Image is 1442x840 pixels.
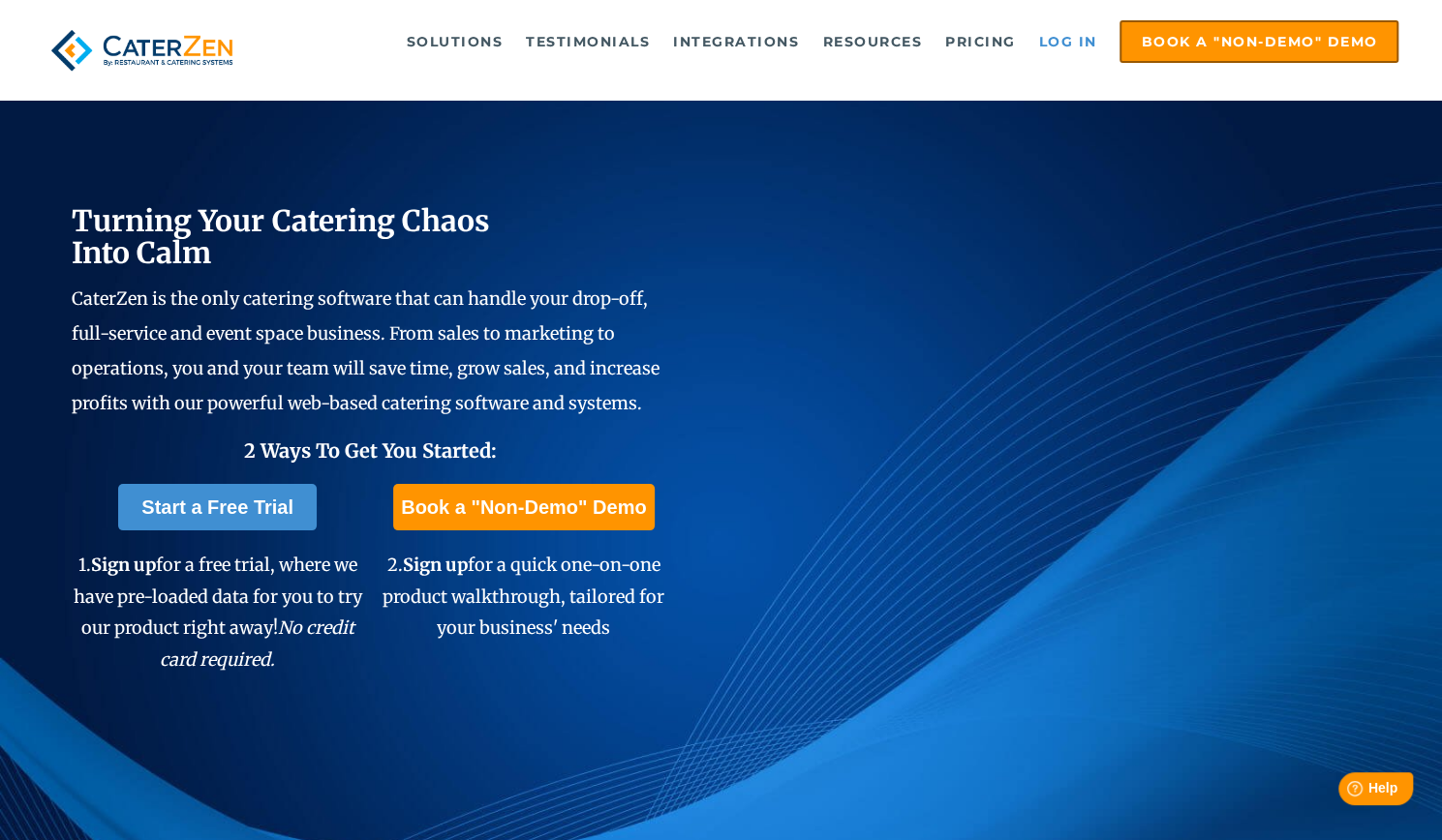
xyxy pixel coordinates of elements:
a: Integrations [663,22,809,61]
a: Resources [813,22,932,61]
a: Book a "Non-Demo" Demo [1120,20,1398,63]
a: Book a "Non-Demo" Demo [393,484,654,530]
a: Testimonials [516,22,660,61]
span: Sign up [403,554,468,576]
span: 2. for a quick one-on-one product walkthrough, tailored for your business' needs [383,554,664,639]
span: 2 Ways To Get You Started: [244,438,497,463]
span: CaterZen is the only catering software that can handle your drop-off, full-service and event spac... [72,287,659,414]
span: 1. for a free trial, where we have pre-loaded data for you to try our product right away! [74,554,362,670]
a: Start a Free Trial [118,484,317,530]
a: Solutions [397,22,513,61]
img: caterzen [44,20,240,80]
a: Pricing [936,22,1026,61]
div: Navigation Menu [275,20,1398,63]
iframe: Help widget launcher [1270,765,1421,819]
em: No credit card required. [160,616,354,670]
a: Log in [1028,22,1106,61]
span: Sign up [91,554,156,576]
span: Turning Your Catering Chaos Into Calm [72,202,489,271]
